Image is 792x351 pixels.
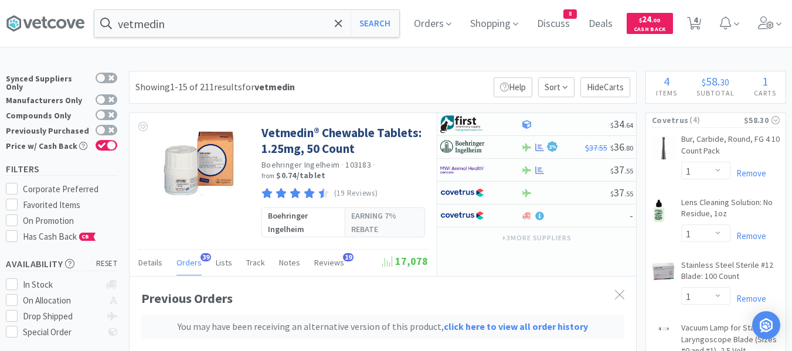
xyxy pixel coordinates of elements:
[651,16,660,24] span: . 00
[261,172,274,180] span: from
[373,159,375,170] span: ·
[23,294,101,308] div: On Allocation
[494,77,532,97] p: Help
[135,80,295,95] div: Showing 1-15 of 211 results
[334,188,378,200] p: (19 Reviews)
[681,197,780,224] a: Lens Cleaning Solution: No Residue, 1oz
[624,166,633,175] span: . 55
[444,321,588,332] a: click here to view all order history
[585,142,607,153] span: $37.55
[138,257,162,268] span: Details
[23,309,101,323] div: Drop Shipped
[23,214,118,228] div: On Promotion
[652,262,675,281] img: de2eaa0223524180b072a9d6cbd8f757_20671.png
[639,13,660,25] span: 24
[216,257,232,268] span: Lists
[261,207,425,237] a: Boehringer IngelheimEarning 7% rebate
[610,121,614,130] span: $
[744,114,780,127] div: $58.30
[345,159,371,170] span: 103183
[6,94,90,104] div: Manufacturers Only
[634,26,666,34] span: Cash Back
[610,189,614,198] span: $
[610,117,633,131] span: 34
[382,254,428,268] span: 17,078
[752,311,780,339] div: Open Intercom Messenger
[552,144,556,149] span: %
[6,73,90,91] div: Synced Suppliers Only
[159,125,235,201] img: 798b9ccb762045ac885a58be9364538c_132525.jpeg
[246,257,265,268] span: Track
[681,134,780,161] a: Bur, Carbide, Round, FG 4 10 Count Pack
[23,231,96,242] span: Has Cash Back
[276,170,325,180] strong: $0.74 / tablet
[686,76,744,87] div: .
[538,77,575,97] span: Sort
[730,293,766,304] a: Remove
[549,144,556,150] span: 2
[23,198,118,212] div: Favorited Items
[96,258,118,270] span: reset
[80,233,91,240] span: CB
[702,76,706,88] span: $
[630,209,633,222] span: -
[440,207,484,224] img: 77fca1acd8b6420a9015268ca798ef17_1.png
[261,159,339,170] a: Boehringer Ingelheim
[610,186,633,199] span: 37
[730,168,766,179] a: Remove
[681,260,780,287] a: Stainless Steel Sterile #12 Blade: 100 Count
[440,161,484,179] img: f6b2451649754179b5b4e0c70c3f7cb0_2.png
[564,10,576,18] span: 8
[261,125,425,157] a: Vetmedin® Chewable Tablets: 1.25mg, 50 Count
[6,257,117,271] h5: Availability
[343,253,353,261] span: 19
[6,140,90,150] div: Price w/ Cash Back
[94,10,399,37] input: Search by item, sku, manufacturer, ingredient, size...
[730,230,766,241] a: Remove
[242,81,295,93] span: for
[652,325,675,335] img: 1bffc10daa3b404b9ea7b99a8c841540_20195.png
[762,74,768,88] span: 1
[688,114,744,126] span: ( 4 )
[652,136,675,159] img: 634ec5c20bfb4c6ca18a867a5fb03186_32032.png
[610,140,633,154] span: 36
[440,115,484,133] img: 67d67680309e4a0bb49a5ff0391dcc42_6.png
[176,257,202,268] span: Orders
[6,125,90,135] div: Previously Purchased
[254,81,295,93] strong: vetmedin
[314,257,344,268] span: Reviews
[610,163,633,176] span: 37
[200,253,211,261] span: 39
[686,87,744,98] h4: Subtotal
[23,325,101,339] div: Special Order
[706,74,718,88] span: 58
[580,77,630,97] p: Hide Carts
[268,209,339,236] span: Boehringer Ingelheim
[584,19,617,29] a: Deals
[146,319,620,335] p: You may have been receiving an alternative version of this product,
[610,144,614,152] span: $
[6,110,90,120] div: Compounds Only
[639,16,642,24] span: $
[341,159,344,170] span: ·
[532,19,575,29] a: Discuss8
[351,10,399,37] button: Search
[624,121,633,130] span: . 64
[720,76,729,88] span: 30
[279,257,300,268] span: Notes
[23,278,101,292] div: In Stock
[440,138,484,156] img: 730db3968b864e76bcafd0174db25112_22.png
[652,199,667,223] img: 3d47b96e43b4458abed4002dafa07479_30493.png
[744,87,786,98] h4: Carts
[610,166,614,175] span: $
[624,189,633,198] span: . 55
[664,74,669,88] span: 4
[23,182,118,196] div: Corporate Preferred
[440,184,484,202] img: 77fca1acd8b6420a9015268ca798ef17_1.png
[496,230,577,246] button: +3more suppliers
[351,209,419,236] span: Earning 7% rebate
[682,20,706,30] a: 4
[646,87,686,98] h4: Items
[141,288,624,339] div: Previous Orders
[627,8,673,39] a: $24.00Cash Back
